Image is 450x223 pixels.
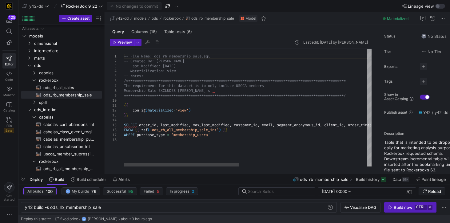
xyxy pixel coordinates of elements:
span: -- Last Modified: [DATE] [124,64,176,68]
span: PRs [6,124,12,127]
kbd: ctrl [415,205,427,210]
span: Catalog [3,108,15,112]
div: 3 [110,64,117,68]
div: 125 [8,15,16,20]
span: Preview [117,40,132,45]
div: 2 [110,59,117,64]
span: (18) [149,30,157,34]
div: Press SPACE to select this row. [21,158,102,165]
button: No tierNo Tier [420,48,443,56]
span: Editor [5,62,14,66]
div: Press SPACE to select this row. [21,32,102,40]
button: 125 [2,15,16,26]
button: Successful95 [103,187,137,195]
span: { [126,103,128,108]
span: ) [189,108,191,113]
button: Data51K [390,174,412,185]
button: ods_rb_membership_sale [184,15,236,22]
button: Create asset [59,15,92,22]
span: segment_anonymous_id [277,123,320,127]
button: y42-dd [21,2,50,10]
span: ( [148,127,150,132]
span: ods_rb_all_membership_sale_int​​​​​​​​​​ [43,165,95,172]
div: Press SPACE to select this row. [21,84,102,91]
span: about 3 hours ago [121,217,152,221]
span: , [257,123,260,127]
div: 15 [110,123,117,127]
span: Tags [384,79,415,84]
span: SELECT [124,123,137,127]
span: Reload [428,189,441,194]
div: 9 [110,93,117,98]
span: Show in Asset Catalog [384,92,408,101]
span: ods_rb_membership_sale [191,16,234,21]
a: Code [2,68,16,84]
span: Tier [384,49,415,54]
span: Model [245,16,256,21]
span: [PERSON_NAME] [88,217,117,221]
div: Press SPACE to select this row. [21,143,102,150]
span: y42-dd [29,4,43,9]
div: 17 [110,132,117,137]
span: My builds [72,189,89,194]
button: Failed5 [140,187,163,195]
a: cabelas_unsubscribe_int​​​​​​​​​​ [21,143,102,150]
span: models [134,16,146,21]
span: uscca_member_supression_int​​​​​​​​​​ [43,151,95,158]
span: ods [34,62,101,69]
div: Press SPACE to select this row. [21,106,102,113]
span: Alerts [118,177,130,182]
span: y42-dd [116,16,129,21]
span: customer_id [234,123,257,127]
span: purchase_type [137,132,165,137]
span: , [189,123,191,127]
span: ods [152,16,158,21]
input: Search Builds [248,189,310,194]
a: ods_rb_membership_sale​​​​​​​​​​ [21,91,102,99]
span: WHERE [124,132,135,137]
span: 'ods_rb_all_membership_sale_int' [150,127,219,132]
span: ods_rb_membership_sale [300,177,348,182]
span: 76 [91,189,96,194]
span: Publish asset [384,110,407,115]
span: Data [392,177,401,182]
div: Press SPACE to select this row. [21,69,102,76]
input: End datetime [352,189,392,194]
span: Deploy this state: [21,217,51,221]
span: All builds [27,189,43,194]
img: No status [421,34,426,39]
span: cabelas_class_event_registrants_int​​​​​​​​​​ [43,128,95,135]
span: ref [141,127,148,132]
span: { [135,127,137,132]
span: models [29,33,101,40]
span: fixed price [60,217,78,221]
span: Create asset [67,16,90,21]
span: client_id [324,123,344,127]
span: 'membership_uscca' [171,132,210,137]
span: order_timestamp [348,123,380,127]
span: email [262,123,273,127]
img: https://storage.googleapis.com/y42-prod-data-exchange/images/uAsz27BndGEK0hZWDFeOjoxA7jCwgK9jE472... [6,3,12,9]
span: 0 [192,189,194,194]
span: = [173,108,176,113]
div: 8 [110,88,117,93]
span: config [133,108,145,113]
button: fixed priceJR[PERSON_NAME]about 3 hours ago [53,215,153,223]
span: ods_rb_event_orders_int​​​​​​​​​​ [43,173,95,180]
span: cabelas_membership_purchase_int​​​​​​​​​​ [43,136,95,143]
button: Build history [353,174,388,185]
a: PRsBeta [2,115,16,135]
div: 18 [110,137,117,142]
span: 100 [46,189,53,194]
a: Editor [2,53,16,68]
div: 12 [110,108,117,113]
div: 7 [110,83,117,88]
span: Membership Sale EXCLUDES [PERSON_NAME]'s [124,88,210,93]
div: 1 [110,54,117,59]
button: RockerBox_9_22 [59,2,104,10]
div: Last edit: [DATE] by [PERSON_NAME] [303,40,368,45]
span: ( [145,108,148,113]
span: Status [384,34,415,38]
div: All assets [22,26,38,31]
div: 16 [110,127,117,132]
